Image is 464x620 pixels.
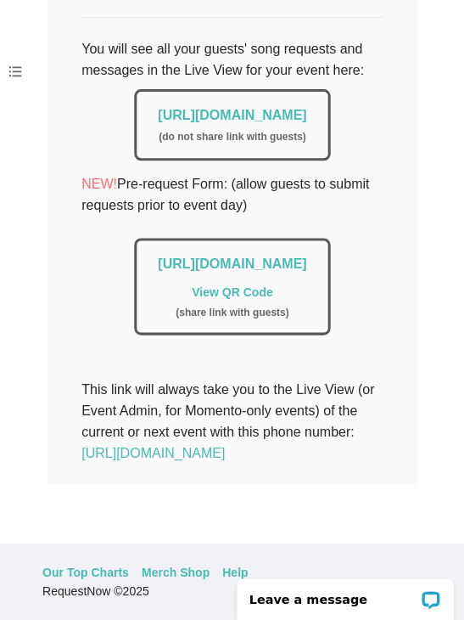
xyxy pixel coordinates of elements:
[158,129,306,145] div: ( do not share link with guests )
[81,173,383,216] p: Pre-request Form: (allow guests to submit requests prior to event day)
[81,445,225,459] a: [URL][DOMAIN_NAME]
[81,177,117,191] span: NEW!
[158,304,306,320] div: ( share link with guests )
[222,562,248,581] a: Help
[192,285,272,298] a: View QR Code
[158,108,306,122] a: [URL][DOMAIN_NAME]
[42,581,417,600] div: RequestNow © 2025
[158,256,306,271] a: [URL][DOMAIN_NAME]
[142,562,210,581] a: Merch Shop
[42,562,129,581] a: Our Top Charts
[81,38,383,357] div: You will see all your guests' song requests and messages in the Live View for your event here:
[226,566,464,620] iframe: LiveChat chat widget
[81,378,383,464] div: This link will always take you to the Live View (or Event Admin, for Momento-only events) of the ...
